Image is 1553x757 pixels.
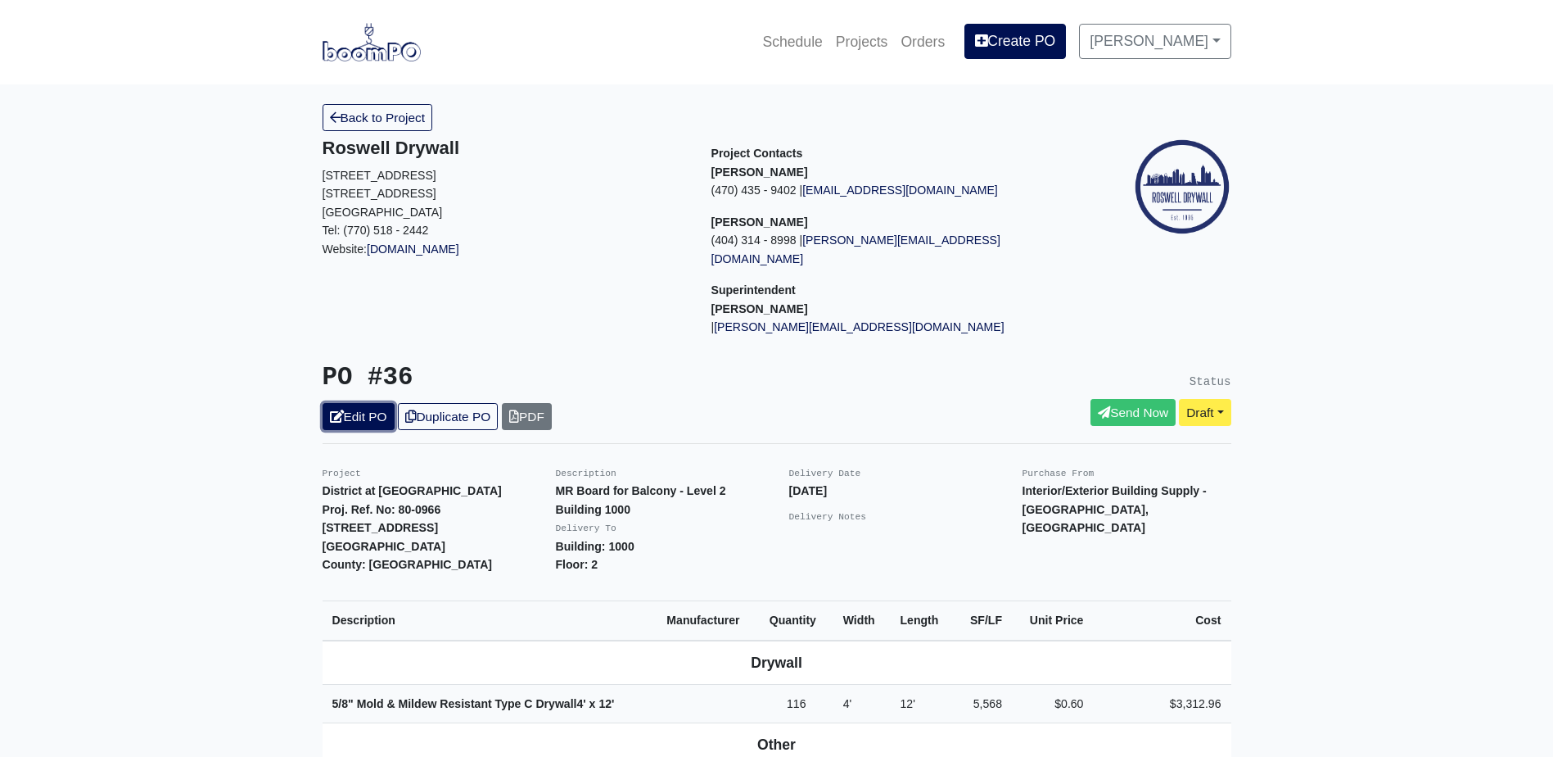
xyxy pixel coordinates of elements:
[955,684,1012,723] td: 5,568
[323,363,765,393] h3: PO #36
[323,138,687,159] h5: Roswell Drywall
[657,601,759,640] th: Manufacturer
[711,302,808,315] strong: [PERSON_NAME]
[323,184,687,203] p: [STREET_ADDRESS]
[711,318,1076,337] p: |
[556,484,726,516] strong: MR Board for Balcony - Level 2 Building 1000
[1012,684,1093,723] td: $0.60
[955,601,1012,640] th: SF/LF
[833,601,891,640] th: Width
[1012,601,1093,640] th: Unit Price
[323,166,687,185] p: [STREET_ADDRESS]
[711,165,808,179] strong: [PERSON_NAME]
[843,697,852,710] span: 4'
[964,24,1066,58] a: Create PO
[789,469,861,478] small: Delivery Date
[711,215,808,229] strong: [PERSON_NAME]
[756,24,828,60] a: Schedule
[323,138,687,258] div: Website:
[711,181,1076,200] p: (470) 435 - 9402 |
[711,231,1076,268] p: (404) 314 - 8998 |
[323,503,441,516] strong: Proj. Ref. No: 80-0966
[323,558,493,571] strong: County: [GEOGRAPHIC_DATA]
[760,684,833,723] td: 116
[894,24,951,60] a: Orders
[802,184,998,197] a: [EMAIL_ADDRESS][DOMAIN_NAME]
[711,233,1000,265] a: [PERSON_NAME][EMAIL_ADDRESS][DOMAIN_NAME]
[556,540,634,553] strong: Building: 1000
[598,697,614,710] span: 12'
[714,320,1004,333] a: [PERSON_NAME][EMAIL_ADDRESS][DOMAIN_NAME]
[829,24,895,60] a: Projects
[1079,24,1230,58] a: [PERSON_NAME]
[577,697,586,710] span: 4'
[1179,399,1230,426] a: Draft
[323,540,445,553] strong: [GEOGRAPHIC_DATA]
[323,469,361,478] small: Project
[323,104,433,131] a: Back to Project
[1190,375,1231,388] small: Status
[789,512,867,522] small: Delivery Notes
[757,737,796,753] b: Other
[789,484,828,497] strong: [DATE]
[323,221,687,240] p: Tel: (770) 518 - 2442
[890,601,955,640] th: Length
[1093,684,1230,723] td: $3,312.96
[1090,399,1176,426] a: Send Now
[502,403,552,430] a: PDF
[323,484,502,497] strong: District at [GEOGRAPHIC_DATA]
[556,524,616,533] small: Delivery To
[760,601,833,640] th: Quantity
[900,697,914,710] span: 12'
[556,469,616,478] small: Description
[323,403,395,430] a: Edit PO
[323,521,439,534] strong: [STREET_ADDRESS]
[367,243,459,256] a: [DOMAIN_NAME]
[332,697,615,710] strong: 5/8" Mold & Mildew Resistant Type C Drywall
[323,203,687,222] p: [GEOGRAPHIC_DATA]
[589,697,596,710] span: x
[1023,469,1095,478] small: Purchase From
[711,147,803,160] span: Project Contacts
[711,283,796,297] span: Superintendent
[1023,482,1231,537] p: Interior/Exterior Building Supply - [GEOGRAPHIC_DATA], [GEOGRAPHIC_DATA]
[1093,601,1230,640] th: Cost
[323,601,657,640] th: Description
[323,23,421,61] img: boomPO
[751,655,802,671] b: Drywall
[556,558,598,571] strong: Floor: 2
[398,403,498,430] a: Duplicate PO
